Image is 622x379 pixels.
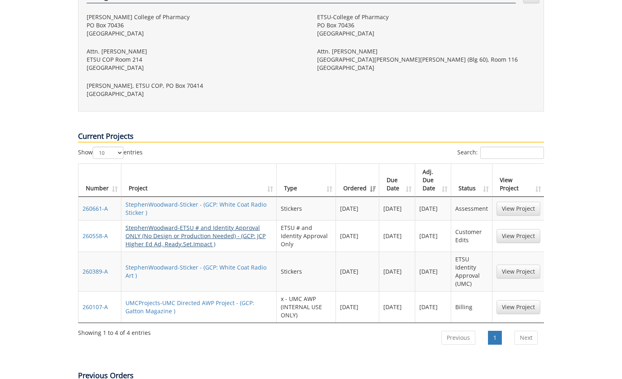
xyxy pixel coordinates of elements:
[277,220,336,252] td: ETSU # and Identity Approval Only
[277,164,336,197] th: Type: activate to sort column ascending
[317,29,535,38] p: [GEOGRAPHIC_DATA]
[277,291,336,323] td: x - UMC AWP (INTERNAL USE ONLY)
[379,252,415,291] td: [DATE]
[415,291,451,323] td: [DATE]
[336,197,379,220] td: [DATE]
[451,252,492,291] td: ETSU Identity Approval (UMC)
[336,291,379,323] td: [DATE]
[336,164,379,197] th: Ordered: activate to sort column ascending
[317,56,535,64] p: [GEOGRAPHIC_DATA][PERSON_NAME][PERSON_NAME] (Blg 60), Room 116
[451,291,492,323] td: Billing
[497,202,540,216] a: View Project
[83,232,108,240] a: 260558-A
[488,331,502,345] a: 1
[497,229,540,243] a: View Project
[125,201,266,216] a: StephenWoodward-Sticker - (GCP: White Coat Radio Sticker )
[87,13,305,21] p: [PERSON_NAME] College of Pharmacy
[83,205,108,212] a: 260661-A
[451,220,492,252] td: Customer Edits
[93,147,123,159] select: Showentries
[379,291,415,323] td: [DATE]
[379,197,415,220] td: [DATE]
[451,197,492,220] td: Assessment
[87,64,305,72] p: [GEOGRAPHIC_DATA]
[121,164,277,197] th: Project: activate to sort column ascending
[125,263,266,279] a: StephenWoodward-Sticker - (GCP: White Coat Radio Art )
[125,299,254,315] a: UMCProjects-UMC Directed AWP Project - (GCP: Gatton Magazine )
[451,164,492,197] th: Status: activate to sort column ascending
[125,224,266,248] a: StephenWoodward-ETSU # and Identity Approval ONLY (No Design or Production Needed) - (GCP: JCP Hi...
[497,300,540,314] a: View Project
[480,147,544,159] input: Search:
[78,131,544,143] p: Current Projects
[415,164,451,197] th: Adj. Due Date: activate to sort column ascending
[78,325,151,337] div: Showing 1 to 4 of 4 entries
[379,220,415,252] td: [DATE]
[336,252,379,291] td: [DATE]
[492,164,544,197] th: View Project: activate to sort column ascending
[87,47,305,56] p: Attn. [PERSON_NAME]
[87,21,305,29] p: PO Box 70436
[515,331,538,345] a: Next
[87,82,305,90] p: [PERSON_NAME], ETSU COP, PO Box 70414
[87,90,305,98] p: [GEOGRAPHIC_DATA]
[497,265,540,279] a: View Project
[87,56,305,64] p: ETSU COP Room 214
[317,64,535,72] p: [GEOGRAPHIC_DATA]
[457,147,544,159] label: Search:
[336,220,379,252] td: [DATE]
[317,47,535,56] p: Attn. [PERSON_NAME]
[277,197,336,220] td: Stickers
[83,303,108,311] a: 260107-A
[317,13,535,21] p: ETSU-College of Pharmacy
[441,331,475,345] a: Previous
[379,164,415,197] th: Due Date: activate to sort column ascending
[83,268,108,275] a: 260389-A
[317,21,535,29] p: PO Box 70436
[78,164,121,197] th: Number: activate to sort column ascending
[87,29,305,38] p: [GEOGRAPHIC_DATA]
[415,197,451,220] td: [DATE]
[277,252,336,291] td: Stickers
[78,147,143,159] label: Show entries
[415,220,451,252] td: [DATE]
[415,252,451,291] td: [DATE]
